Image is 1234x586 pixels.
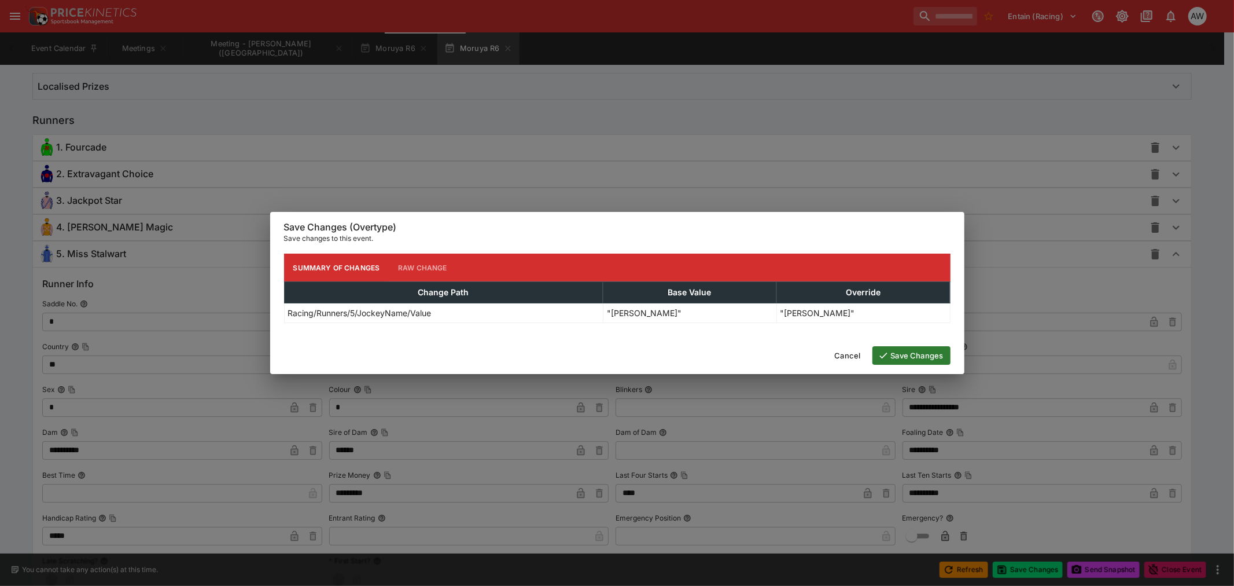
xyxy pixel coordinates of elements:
[603,282,776,303] th: Base Value
[284,254,389,281] button: Summary of Changes
[284,221,951,233] h6: Save Changes (Overtype)
[284,282,603,303] th: Change Path
[872,346,951,365] button: Save Changes
[776,303,950,323] td: "[PERSON_NAME]"
[828,346,868,365] button: Cancel
[288,307,432,319] p: Racing/Runners/5/JockeyName/Value
[603,303,776,323] td: "[PERSON_NAME]"
[284,233,951,244] p: Save changes to this event.
[389,254,456,281] button: Raw Change
[776,282,950,303] th: Override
